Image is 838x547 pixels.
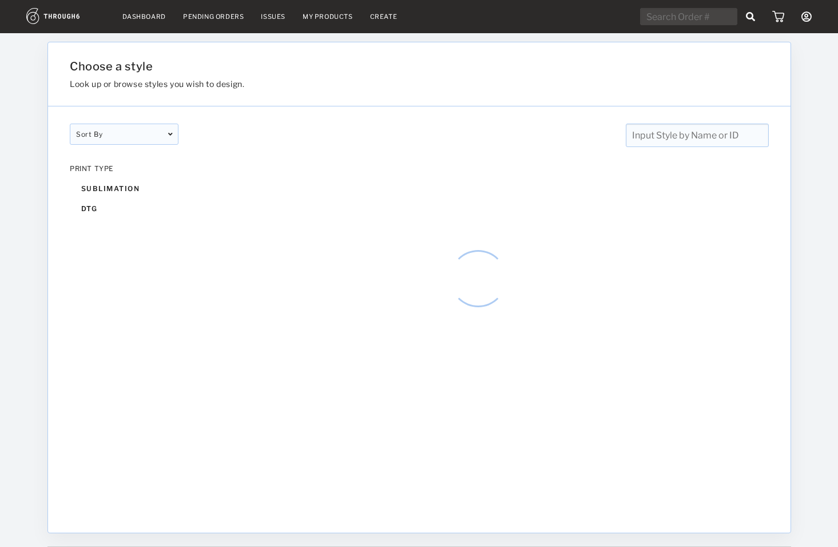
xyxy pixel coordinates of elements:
[772,11,784,22] img: icon_cart.dab5cea1.svg
[261,13,285,21] a: Issues
[70,179,178,199] div: sublimation
[122,13,166,21] a: Dashboard
[370,13,398,21] a: Create
[640,8,737,25] input: Search Order #
[303,13,353,21] a: My Products
[70,124,178,145] div: Sort By
[70,199,178,219] div: dtg
[70,60,651,73] h1: Choose a style
[625,124,768,147] input: Input Style by Name or ID
[70,164,178,173] div: PRINT TYPE
[70,79,651,89] h3: Look up or browse styles you wish to design.
[183,13,244,21] a: Pending Orders
[26,8,105,24] img: logo.1c10ca64.svg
